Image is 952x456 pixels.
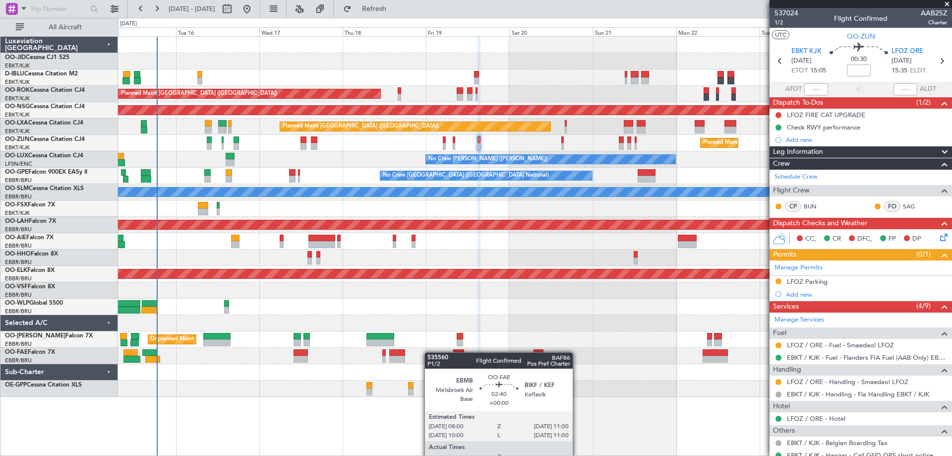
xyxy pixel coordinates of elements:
span: [DATE] [791,56,812,66]
div: Thu 18 [343,27,426,36]
span: 15:05 [810,66,826,76]
a: OO-GPEFalcon 900EX EASy II [5,169,87,175]
a: OO-[PERSON_NAME]Falcon 7X [5,333,93,339]
div: Add new [786,135,947,144]
div: Tue 16 [176,27,259,36]
a: Manage Permits [774,263,823,273]
span: Leg Information [773,146,823,158]
span: OO-LXA [5,120,28,126]
input: Trip Number [30,1,87,16]
span: 00:30 [851,55,867,65]
a: OO-VSFFalcon 8X [5,284,55,290]
a: BUN [804,202,826,211]
a: OO-LAHFalcon 7X [5,218,56,224]
a: EBBR/BRU [5,275,32,282]
span: EBKT KJK [791,47,822,57]
span: OO-HHO [5,251,31,257]
div: Planned Maint Kortrijk-[GEOGRAPHIC_DATA] [703,135,819,150]
a: EBKT / KJK - Fuel - Flanders FIA Fuel (AAB Only) EBKT / KJK [787,353,947,362]
a: EBKT/KJK [5,209,30,217]
div: Add new [786,290,947,299]
span: Hotel [773,401,790,412]
span: CR [833,234,841,244]
span: LFOZ ORE [892,47,923,57]
a: EBBR/BRU [5,308,32,315]
a: EBKT/KJK [5,128,30,135]
span: Others [773,425,795,437]
span: OO-JID [5,55,26,61]
a: LFOZ / ORE - Fuel - Smaedaol LFOZ [787,341,894,349]
span: Dispatch To-Dos [773,97,823,109]
span: OO-ZUN [5,136,30,142]
span: OO-FSX [5,202,28,208]
div: Tue 23 [760,27,843,36]
span: OO-WLP [5,300,29,306]
div: Sun 21 [593,27,676,36]
span: CC, [805,234,816,244]
span: ELDT [910,66,926,76]
span: OO-NSG [5,104,30,110]
span: (0/1) [916,249,931,260]
span: 1/2 [774,18,798,27]
a: EBKT/KJK [5,144,30,151]
a: EBBR/BRU [5,226,32,233]
a: EBKT/KJK [5,95,30,102]
a: OO-AIEFalcon 7X [5,235,54,241]
a: OO-WLPGlobal 5500 [5,300,63,306]
div: LFOZ Parking [787,277,828,286]
span: Services [773,301,799,313]
a: D-IBLUCessna Citation M2 [5,71,78,77]
a: EBBR/BRU [5,291,32,299]
span: Crew [773,158,790,170]
span: ALDT [920,84,936,94]
div: Unplanned Maint [GEOGRAPHIC_DATA] ([GEOGRAPHIC_DATA] National) [151,332,337,347]
span: 15:35 [892,66,907,76]
span: Dispatch Checks and Weather [773,218,867,229]
a: OO-ZUNCessna Citation CJ4 [5,136,85,142]
a: OO-LUXCessna Citation CJ4 [5,153,83,159]
a: EBBR/BRU [5,177,32,184]
div: Sat 20 [510,27,593,36]
div: Fri 19 [426,27,509,36]
a: OO-HHOFalcon 8X [5,251,58,257]
a: EBBR/BRU [5,259,32,266]
span: DP [912,234,921,244]
span: OE-GPP [5,382,27,388]
a: EBBR/BRU [5,193,32,200]
div: Planned Maint [GEOGRAPHIC_DATA] ([GEOGRAPHIC_DATA]) [283,119,439,134]
span: OO-LUX [5,153,28,159]
a: OO-ELKFalcon 8X [5,267,55,273]
a: OO-SLMCessna Citation XLS [5,186,84,192]
button: UTC [772,30,789,39]
button: All Aircraft [11,19,108,35]
span: ATOT [785,84,802,94]
div: No Crew [PERSON_NAME] ([PERSON_NAME]) [428,152,547,167]
span: Charter [921,18,947,27]
a: EBBR/BRU [5,340,32,348]
span: DFC, [857,234,872,244]
div: [DATE] [120,20,137,28]
a: EBKT/KJK [5,62,30,69]
div: Planned Maint [GEOGRAPHIC_DATA] ([GEOGRAPHIC_DATA]) [121,86,277,101]
span: D-IBLU [5,71,24,77]
span: [DATE] [892,56,912,66]
span: (1/2) [916,97,931,108]
div: Check RWY performance [787,123,860,131]
a: OO-FAEFalcon 7X [5,349,55,355]
span: OO-ZUN [847,31,875,42]
div: Wed 17 [259,27,343,36]
a: OO-FSXFalcon 7X [5,202,55,208]
div: Mon 22 [676,27,760,36]
span: OO-LAH [5,218,29,224]
span: Handling [773,364,801,376]
span: (4/9) [916,301,931,311]
span: OO-GPE [5,169,28,175]
a: OE-GPPCessna Citation XLS [5,382,82,388]
a: EBBR/BRU [5,357,32,364]
span: FP [889,234,896,244]
a: LFOZ / ORE - Handling - Smaedaol LFOZ [787,378,908,386]
input: --:-- [804,83,828,95]
div: FO [884,201,900,212]
span: [DATE] - [DATE] [169,4,215,13]
a: Manage Services [774,315,824,325]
